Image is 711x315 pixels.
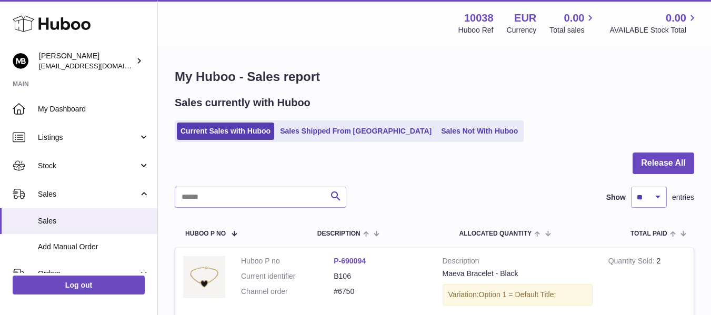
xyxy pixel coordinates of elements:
strong: Description [443,256,593,269]
strong: 10038 [464,11,494,25]
span: 0.00 [666,11,686,25]
span: Sales [38,216,149,226]
a: Log out [13,276,145,294]
h1: My Huboo - Sales report [175,68,694,85]
a: P-690094 [334,257,366,265]
span: Orders [38,269,138,279]
a: Sales Shipped From [GEOGRAPHIC_DATA] [276,123,435,140]
span: Add Manual Order [38,242,149,252]
a: Current Sales with Huboo [177,123,274,140]
div: Currency [507,25,537,35]
dt: Current identifier [241,271,334,281]
span: entries [672,192,694,202]
strong: Quantity Sold [608,257,657,268]
span: Huboo P no [185,230,226,237]
span: My Dashboard [38,104,149,114]
span: Sales [38,189,138,199]
label: Show [606,192,626,202]
a: 0.00 Total sales [549,11,596,35]
div: [PERSON_NAME] [39,51,134,71]
strong: EUR [514,11,536,25]
img: hi@margotbardot.com [13,53,28,69]
span: 0.00 [564,11,585,25]
span: Description [317,230,360,237]
dd: #6750 [334,287,426,297]
span: Total paid [630,230,667,237]
dt: Channel order [241,287,334,297]
dd: B106 [334,271,426,281]
a: Sales Not With Huboo [437,123,522,140]
span: AVAILABLE Stock Total [609,25,698,35]
h2: Sales currently with Huboo [175,96,311,110]
button: Release All [633,153,694,174]
dt: Huboo P no [241,256,334,266]
span: Option 1 = Default Title; [479,290,556,299]
div: Variation: [443,284,593,306]
div: Huboo Ref [458,25,494,35]
img: 100381675492930.jpg [183,256,225,298]
a: 0.00 AVAILABLE Stock Total [609,11,698,35]
div: Maeva Bracelet - Black [443,269,593,279]
span: ALLOCATED Quantity [459,230,532,237]
span: Listings [38,133,138,143]
span: Total sales [549,25,596,35]
span: [EMAIL_ADDRESS][DOMAIN_NAME] [39,62,155,70]
span: Stock [38,161,138,171]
